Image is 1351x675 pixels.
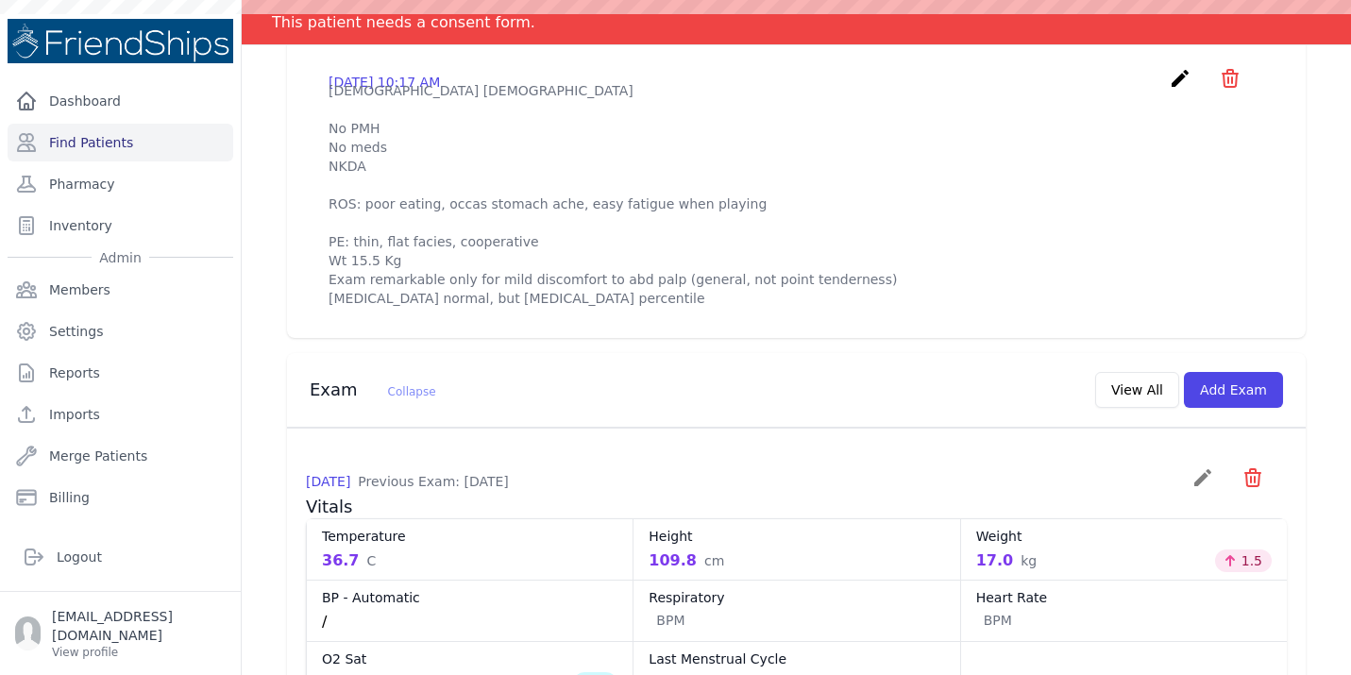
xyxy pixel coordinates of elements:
[8,396,233,433] a: Imports
[52,607,226,645] p: [EMAIL_ADDRESS][DOMAIN_NAME]
[8,82,233,120] a: Dashboard
[1095,372,1179,408] button: View All
[1215,549,1272,572] div: 1.5
[8,271,233,309] a: Members
[656,611,684,630] span: BPM
[976,588,1272,607] dt: Heart Rate
[704,551,724,570] span: cm
[366,551,376,570] span: C
[322,549,376,572] div: 36.7
[976,549,1037,572] div: 17.0
[1191,466,1214,489] i: create
[322,527,617,546] dt: Temperature
[8,124,233,161] a: Find Patients
[1169,67,1191,90] i: create
[52,645,226,660] p: View profile
[1184,372,1283,408] button: Add Exam
[329,81,1264,308] p: [DEMOGRAPHIC_DATA] [DEMOGRAPHIC_DATA] No PMH No meds NKDA ROS: poor eating, occas stomach ache, e...
[649,527,944,546] dt: Height
[306,497,352,516] span: Vitals
[8,437,233,475] a: Merge Patients
[1021,551,1037,570] span: kg
[358,474,508,489] span: Previous Exam: [DATE]
[92,248,149,267] span: Admin
[649,650,944,668] dt: Last Menstrual Cycle
[8,19,233,63] img: Medical Missions EMR
[306,472,509,491] p: [DATE]
[1169,76,1196,93] a: create
[8,165,233,203] a: Pharmacy
[15,607,226,660] a: [EMAIL_ADDRESS][DOMAIN_NAME] View profile
[8,312,233,350] a: Settings
[388,385,436,398] span: Collapse
[322,588,617,607] dt: BP - Automatic
[976,527,1272,546] dt: Weight
[310,379,436,401] h3: Exam
[649,549,724,572] div: 109.8
[649,588,944,607] dt: Respiratory
[8,354,233,392] a: Reports
[8,520,233,558] a: Organizations
[8,207,233,245] a: Inventory
[8,479,233,516] a: Billing
[322,650,617,668] dt: O2 Sat
[984,611,1012,630] span: BPM
[322,611,327,633] div: /
[329,73,440,92] p: [DATE] 10:17 AM
[1191,475,1219,493] a: create
[15,538,226,576] a: Logout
